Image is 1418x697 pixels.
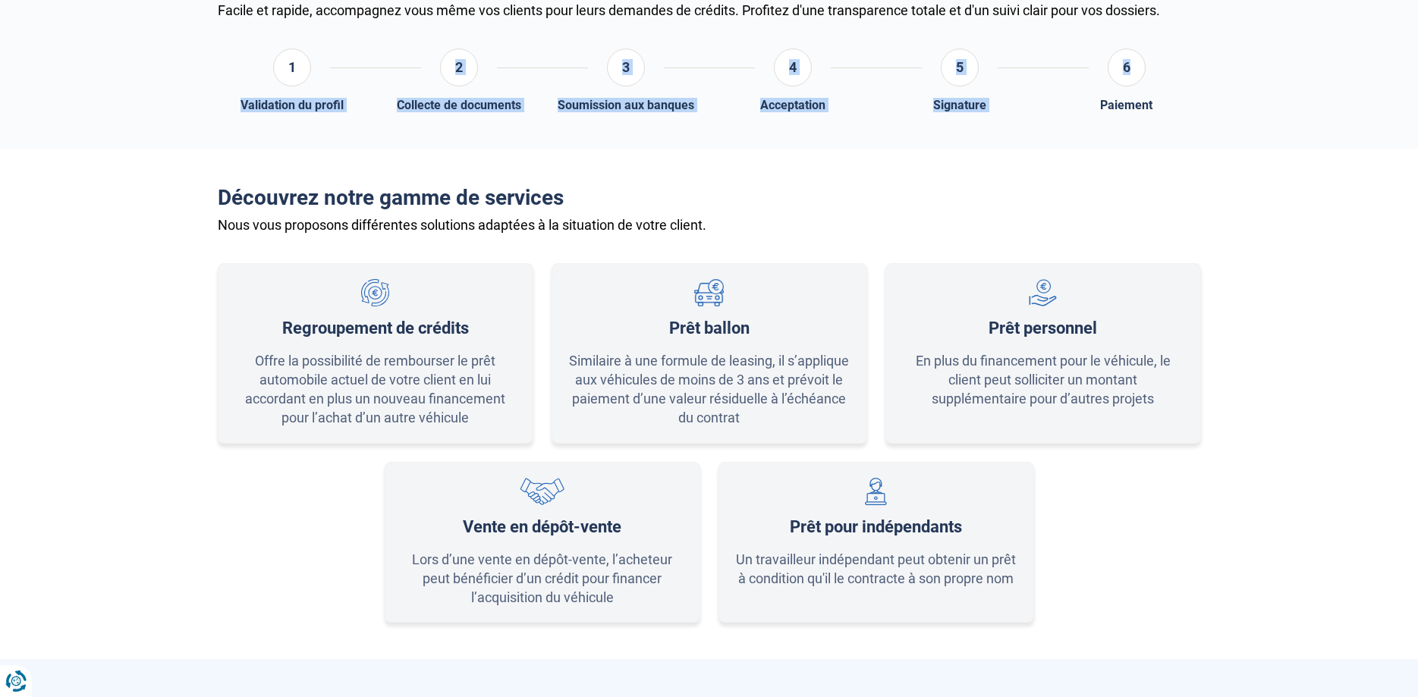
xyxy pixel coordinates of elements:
img: Prêt pour indépendants [865,478,886,506]
div: Paiement [1100,98,1152,112]
div: Nous vous proposons différentes solutions adaptées à la situation de votre client. [218,217,1201,233]
img: Vente en dépôt-vente [520,478,564,506]
div: Offre la possibilité de rembourser le prêt automobile actuel de votre client en lui accordant en ... [234,351,517,428]
h2: Découvrez notre gamme de services [218,185,1201,211]
div: Soumission aux banques [558,98,694,112]
div: Vente en dépôt-vente [463,517,621,537]
div: 6 [1108,49,1146,86]
img: Prêt ballon [694,279,723,307]
div: 4 [774,49,812,86]
div: Un travailleur indépendant peut obtenir un prêt à condition qu'il le contracte à son propre nom [734,550,1018,588]
div: Acceptation [760,98,825,112]
div: Lors d’une vente en dépôt-vente, l’acheteur peut bénéficier d’un crédit pour financer l’acquisiti... [401,550,684,608]
div: 2 [440,49,478,86]
div: Prêt pour indépendants [790,517,962,537]
div: En plus du financement pour le véhicule, le client peut solliciter un montant supplémentaire pour... [901,351,1185,409]
div: Signature [933,98,986,112]
div: Similaire à une formule de leasing, il s’applique aux véhicules de moins de 3 ans et prévoit le p... [568,351,851,428]
img: Prêt personnel [1029,279,1057,307]
div: Validation du profil [241,98,344,112]
div: 1 [273,49,311,86]
div: 3 [607,49,645,86]
div: Prêt personnel [989,319,1097,338]
div: Regroupement de crédits [282,319,469,338]
div: Facile et rapide, accompagnez vous même vos clients pour leurs demandes de crédits. Profitez d'un... [218,2,1201,18]
div: Collecte de documents [397,98,521,112]
div: 5 [941,49,979,86]
div: Prêt ballon [669,319,750,338]
img: Regroupement de crédits [361,279,389,307]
